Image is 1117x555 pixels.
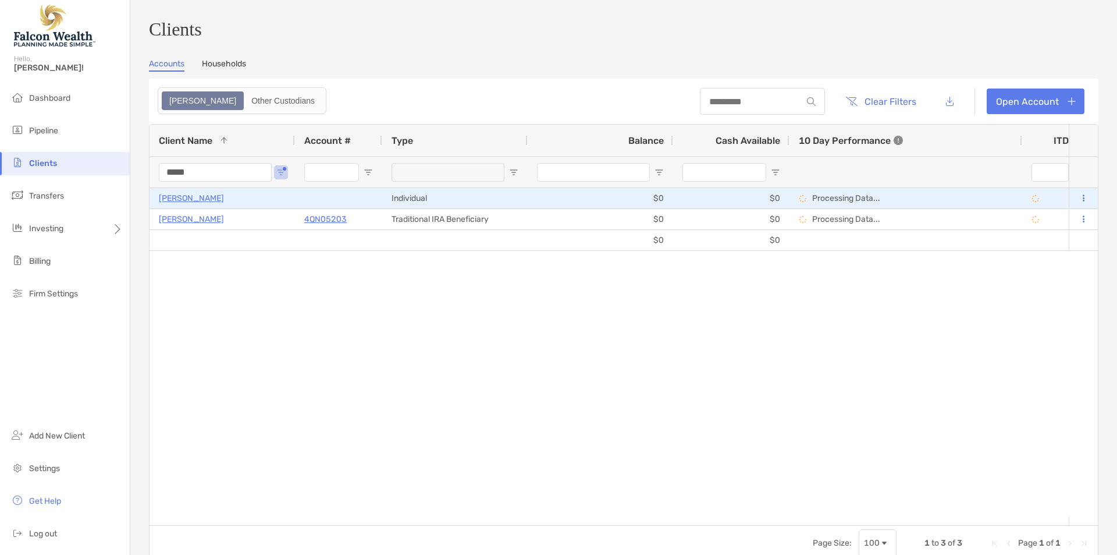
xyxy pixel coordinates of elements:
img: dashboard icon [10,90,24,104]
span: Firm Settings [29,289,78,299]
span: Account # [304,135,351,146]
div: 100 [864,538,880,548]
div: Other Custodians [245,93,321,109]
span: Investing [29,224,63,234]
div: $0 [673,209,789,229]
input: Client Name Filter Input [159,163,272,182]
div: Traditional IRA Beneficiary [382,209,528,229]
span: Client Name [159,135,212,146]
div: Previous Page [1004,539,1013,548]
button: Open Filter Menu [364,168,373,177]
img: firm-settings icon [10,286,24,300]
span: Billing [29,256,51,266]
img: pipeline icon [10,123,24,137]
span: Settings [29,464,60,473]
span: 3 [957,538,962,548]
div: ITD [1054,135,1083,146]
img: clients icon [10,155,24,169]
span: 3 [941,538,946,548]
p: Processing Data... [812,214,880,224]
span: 1 [1039,538,1044,548]
span: Balance [628,135,664,146]
span: 1 [924,538,930,548]
img: Processing Data icon [799,195,807,203]
div: segmented control [158,87,326,114]
div: Next Page [1065,539,1075,548]
a: Households [202,59,246,72]
img: Processing Data icon [799,215,807,224]
span: Pipeline [29,126,58,136]
img: Falcon Wealth Planning Logo [14,5,95,47]
img: add_new_client icon [10,428,24,442]
div: Individual [382,188,528,208]
div: Page Size: [813,538,852,548]
span: Get Help [29,496,61,506]
div: $0 [528,230,673,250]
button: Open Filter Menu [654,168,664,177]
span: Type [392,135,413,146]
img: investing icon [10,221,24,235]
div: $0 [528,209,673,229]
h3: Clients [149,19,1098,40]
div: Last Page [1079,539,1088,548]
img: logout icon [10,526,24,540]
div: $0 [673,230,789,250]
button: Open Filter Menu [509,168,518,177]
span: Cash Available [716,135,780,146]
button: Open Filter Menu [276,168,286,177]
span: [PERSON_NAME]! [14,63,123,73]
p: Processing Data... [812,193,880,203]
img: billing icon [10,253,24,267]
span: Transfers [29,191,64,201]
span: to [931,538,939,548]
span: Page [1018,538,1037,548]
img: Processing Data icon [1031,215,1040,224]
input: ITD Filter Input [1031,163,1069,182]
a: [PERSON_NAME] [159,191,224,206]
img: get-help icon [10,493,24,507]
a: [PERSON_NAME] [159,212,224,227]
span: Add New Client [29,431,85,441]
span: Dashboard [29,93,70,103]
a: Open Account [987,89,1084,114]
div: Zoe [163,93,243,109]
span: of [948,538,955,548]
a: Accounts [149,59,184,72]
img: settings icon [10,461,24,475]
img: input icon [807,97,816,106]
img: transfers icon [10,188,24,202]
div: $0 [673,188,789,208]
a: 4QN05203 [304,212,347,227]
input: Balance Filter Input [537,163,650,182]
input: Cash Available Filter Input [682,163,766,182]
div: 10 Day Performance [799,125,903,156]
div: $0 [528,188,673,208]
span: 1 [1055,538,1061,548]
span: Log out [29,529,57,539]
span: of [1046,538,1054,548]
img: Processing Data icon [1031,195,1040,203]
div: First Page [990,539,999,548]
button: Open Filter Menu [771,168,780,177]
span: Clients [29,158,57,168]
button: Clear Filters [837,89,925,114]
input: Account # Filter Input [304,163,359,182]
